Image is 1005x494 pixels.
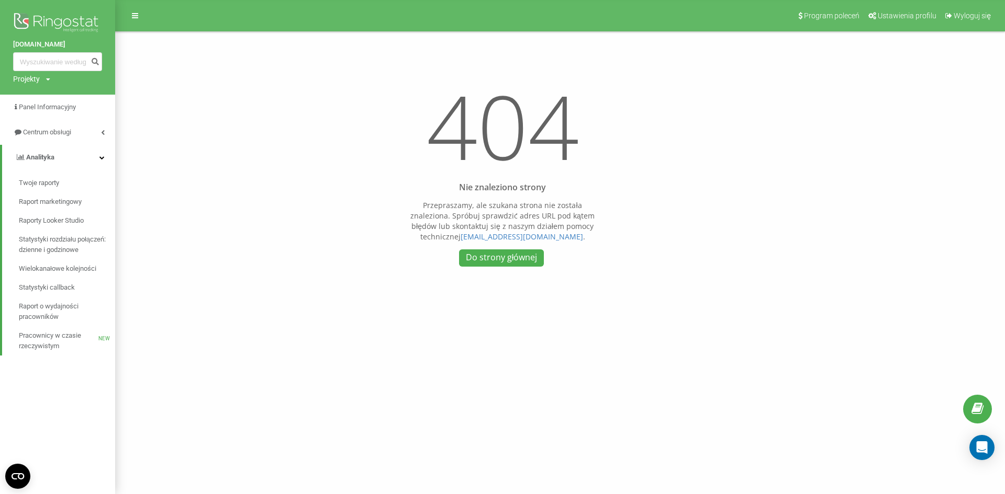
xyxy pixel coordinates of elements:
a: Statystyki callback [19,278,115,297]
span: Statystyki callback [19,282,75,293]
span: Raport marketingowy [19,197,82,207]
span: Wielokanałowe kolejności [19,263,96,274]
p: Przepraszamy, ale szukana strona nie została znaleziona. Spróbuj sprawdzić adres URL pod kątem bł... [405,200,600,242]
span: Ustawienia profilu [878,12,936,20]
div: Projekty [13,74,40,84]
a: Statystyki rozdziału połączeń: dzienne i godzinowe [19,230,115,259]
div: Nie znaleziono strony [405,182,600,192]
span: Wyloguj się [954,12,991,20]
span: Raporty Looker Studio [19,215,84,226]
a: Twoje raporty [19,174,115,192]
div: Open Intercom Messenger [969,435,995,460]
a: Pracownicy w czasie rzeczywistymNEW [19,326,115,355]
span: Raport o wydajności pracowników [19,301,110,322]
input: Wyszukiwanie według numeru [13,52,102,71]
span: Centrum obsługi [23,128,71,136]
a: Raporty Looker Studio [19,211,115,230]
span: Twoje raporty [19,178,59,188]
a: Do strony głównej [459,249,544,267]
a: Analityka [2,145,115,170]
a: Raport marketingowy [19,192,115,211]
a: Raport o wydajności pracowników [19,297,115,326]
span: Statystyki rozdziału połączeń: dzienne i godzinowe [19,234,110,255]
span: Panel Informacyjny [19,103,76,111]
a: [DOMAIN_NAME] [13,39,102,50]
h1: 404 [405,68,600,193]
span: Program poleceń [804,12,859,20]
span: Pracownicy w czasie rzeczywistym [19,330,98,351]
img: Ringostat logo [13,10,102,37]
a: [EMAIL_ADDRESS][DOMAIN_NAME] [461,232,583,242]
button: Open CMP widget [5,464,30,489]
a: Wielokanałowe kolejności [19,259,115,278]
span: Analityka [26,153,54,161]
